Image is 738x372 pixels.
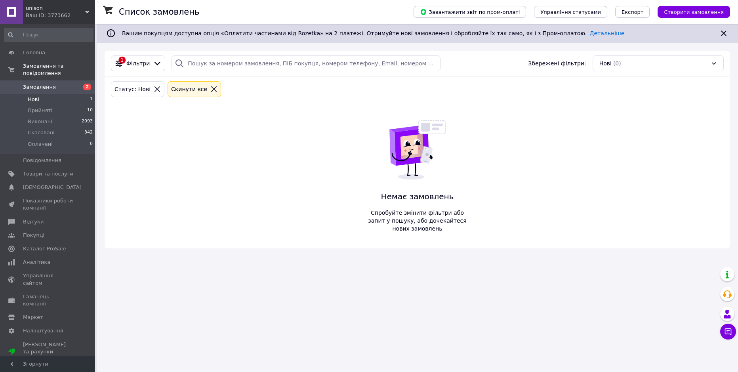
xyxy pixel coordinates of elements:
span: unison [26,5,85,12]
span: Товари та послуги [23,170,73,177]
span: Оплачені [28,141,53,148]
span: Каталог ProSale [23,245,66,252]
span: 0 [90,141,93,148]
span: Завантажити звіт по пром-оплаті [420,8,520,15]
span: Фільтри [126,59,150,67]
span: 2093 [82,118,93,125]
div: Prom топ [23,355,73,362]
span: Налаштування [23,327,63,334]
span: 10 [87,107,93,114]
span: Аналітика [23,259,50,266]
span: Прийняті [28,107,52,114]
h1: Список замовлень [119,7,199,17]
span: Гаманець компанії [23,293,73,307]
span: Нові [599,59,612,67]
span: Вашим покупцям доступна опція «Оплатити частинами від Rozetka» на 2 платежі. Отримуйте нові замов... [122,30,624,36]
input: Пошук за номером замовлення, ПІБ покупця, номером телефону, Email, номером накладної [172,55,441,71]
span: [DEMOGRAPHIC_DATA] [23,184,82,191]
span: Управління сайтом [23,272,73,286]
span: Збережені фільтри: [528,59,586,67]
span: Скасовані [28,129,55,136]
span: [PERSON_NAME] та рахунки [23,341,73,363]
span: Відгуки [23,218,44,225]
button: Управління статусами [534,6,607,18]
span: Покупці [23,232,44,239]
span: Нові [28,96,39,103]
input: Пошук [4,28,93,42]
button: Експорт [615,6,650,18]
span: Показники роботи компанії [23,197,73,212]
span: Створити замовлення [664,9,724,15]
span: Маркет [23,314,43,321]
div: Cкинути все [170,85,209,93]
a: Створити замовлення [650,8,730,15]
span: Експорт [622,9,644,15]
div: Статус: Нові [113,85,152,93]
span: Замовлення [23,84,56,91]
span: 2 [83,84,91,90]
button: Завантажити звіт по пром-оплаті [414,6,526,18]
div: Ваш ID: 3773662 [26,12,95,19]
span: 342 [84,129,93,136]
span: Повідомлення [23,157,61,164]
span: Управління статусами [540,9,601,15]
span: Виконані [28,118,52,125]
span: Спробуйте змінити фільтри або запит у пошуку, або дочекайтеся нових замовлень [365,209,470,233]
a: Детальніше [590,30,625,36]
span: Немає замовлень [365,191,470,202]
span: Замовлення та повідомлення [23,63,95,77]
span: 1 [90,96,93,103]
button: Чат з покупцем [720,324,736,340]
span: Головна [23,49,45,56]
span: (0) [613,60,621,67]
button: Створити замовлення [658,6,730,18]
